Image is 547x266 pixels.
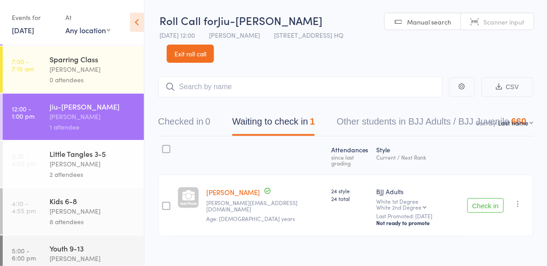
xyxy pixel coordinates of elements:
div: [PERSON_NAME] [50,253,136,264]
time: 3:30 - 4:00 pm [12,152,36,167]
label: Sort by [476,118,497,127]
time: 12:00 - 1:00 pm [12,105,35,120]
div: BJJ Adults [377,187,460,196]
div: Last name [498,118,529,127]
div: Any location [65,25,110,35]
small: igor.khlebov@gmail.com [206,200,324,213]
a: 4:10 -4:55 pmKids 6-8[PERSON_NAME]8 attendees [3,188,144,235]
div: White 1st Degree [377,198,460,210]
span: [PERSON_NAME] [209,30,260,40]
div: Sparring Class [50,54,136,64]
div: 0 attendees [50,75,136,85]
div: Jiu-[PERSON_NAME] [50,101,136,111]
div: Events for [12,10,56,25]
div: 1 [310,116,315,126]
div: [PERSON_NAME] [50,206,136,216]
div: At [65,10,110,25]
div: [PERSON_NAME] [50,64,136,75]
span: Age: [DEMOGRAPHIC_DATA] years [206,215,295,222]
div: 8 attendees [50,216,136,227]
div: Youth 9-13 [50,243,136,253]
button: Check in [467,198,504,213]
input: Search by name [158,76,443,97]
span: [DATE] 12:00 [159,30,195,40]
div: Style [373,141,464,171]
div: 0 [205,116,210,126]
span: Roll Call for [159,13,218,28]
button: CSV [482,77,533,97]
time: 4:10 - 4:55 pm [12,200,36,214]
div: 2 attendees [50,169,136,180]
span: 24 total [331,195,369,202]
div: Current / Next Rank [377,154,460,160]
a: 3:30 -4:00 pmLittle Tangles 3-5[PERSON_NAME]2 attendees [3,141,144,187]
button: Waiting to check in1 [232,112,315,136]
span: 24 style [331,187,369,195]
a: Exit roll call [167,45,214,63]
a: [DATE] [12,25,34,35]
div: since last grading [331,154,369,166]
div: Kids 6-8 [50,196,136,206]
div: 660 [512,116,527,126]
span: Manual search [408,17,452,26]
span: Jiu-[PERSON_NAME] [218,13,323,28]
a: 12:00 -1:00 pmJiu-[PERSON_NAME][PERSON_NAME]1 attendee [3,94,144,140]
a: [PERSON_NAME] [206,187,260,197]
div: Atten­dances [328,141,373,171]
span: [STREET_ADDRESS] HQ [274,30,343,40]
a: 7:00 -7:15 amSparring Class[PERSON_NAME]0 attendees [3,46,144,93]
span: Scanner input [484,17,525,26]
div: [PERSON_NAME] [50,111,136,122]
small: Last Promoted: [DATE] [377,213,460,219]
time: 7:00 - 7:15 am [12,58,34,72]
div: White 2nd Degree [377,204,422,210]
div: Not ready to promote [377,219,460,226]
div: Little Tangles 3-5 [50,149,136,159]
div: 1 attendee [50,122,136,132]
div: [PERSON_NAME] [50,159,136,169]
button: Other students in BJJ Adults / BJJ Juvenile660 [337,112,527,136]
time: 5:00 - 6:00 pm [12,247,36,261]
button: Checked in0 [158,112,210,136]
